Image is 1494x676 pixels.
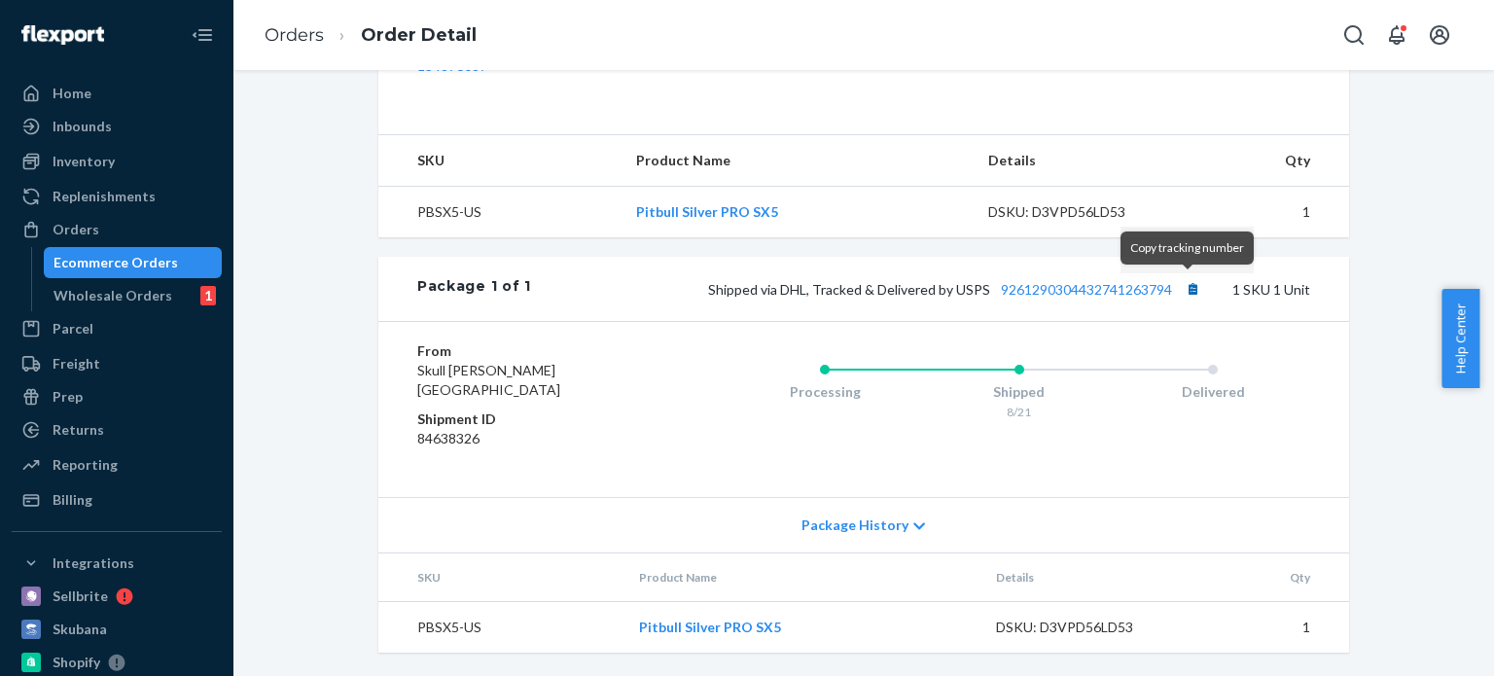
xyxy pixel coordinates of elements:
div: Prep [53,387,83,407]
a: Returns [12,414,222,445]
button: Open account menu [1420,16,1459,54]
div: Wholesale Orders [53,286,172,305]
td: 1 [1194,602,1349,654]
a: Pitbull Silver PRO SX5 [636,203,778,220]
td: 1 [1187,187,1349,238]
div: Replenishments [53,187,156,206]
div: 1 SKU 1 Unit [531,276,1310,302]
th: Product Name [621,135,974,187]
th: Details [973,135,1187,187]
div: DSKU: D3VPD56LD53 [988,202,1171,222]
div: Shopify [53,653,100,672]
a: Parcel [12,313,222,344]
img: Flexport logo [21,25,104,45]
button: Open notifications [1377,16,1416,54]
div: DSKU: D3VPD56LD53 [996,618,1179,637]
dd: 84638326 [417,429,650,448]
div: Integrations [53,553,134,573]
td: PBSX5-US [378,602,623,654]
a: Pitbull Silver PRO SX5 [639,619,781,635]
a: Prep [12,381,222,412]
div: Reporting [53,455,118,475]
div: Processing [728,382,922,402]
button: Integrations [12,548,222,579]
a: Orders [265,24,324,46]
div: Ecommerce Orders [53,253,178,272]
span: Package History [801,516,908,535]
a: Order Detail [361,24,477,46]
div: Delivered [1116,382,1310,402]
th: Product Name [623,553,981,602]
div: Inventory [53,152,115,171]
dt: From [417,341,650,361]
a: Ecommerce Orders [44,247,223,278]
div: Returns [53,420,104,440]
div: 8/21 [922,404,1117,420]
a: Billing [12,484,222,516]
div: Skubana [53,620,107,639]
a: 9261290304432741263794 [1001,281,1172,298]
a: Skubana [12,614,222,645]
div: Freight [53,354,100,374]
span: Copy tracking number [1130,240,1244,255]
button: Close Navigation [183,16,222,54]
div: Orders [53,220,99,239]
div: Package 1 of 1 [417,276,531,302]
div: 1 [200,286,216,305]
td: PBSX5-US [378,187,621,238]
a: Sellbrite [12,581,222,612]
dt: Shipment ID [417,409,650,429]
a: Replenishments [12,181,222,212]
a: Reporting [12,449,222,480]
th: Details [980,553,1194,602]
th: Qty [1194,553,1349,602]
div: Billing [53,490,92,510]
th: SKU [378,553,623,602]
a: Inbounds [12,111,222,142]
span: Skull [PERSON_NAME][GEOGRAPHIC_DATA] [417,362,560,398]
button: Help Center [1441,289,1479,388]
div: Sellbrite [53,587,108,606]
a: Orders [12,214,222,245]
ol: breadcrumbs [249,7,492,64]
a: Inventory [12,146,222,177]
div: Home [53,84,91,103]
th: SKU [378,135,621,187]
div: Parcel [53,319,93,338]
div: Inbounds [53,117,112,136]
th: Qty [1187,135,1349,187]
a: Home [12,78,222,109]
button: Copy tracking number [1180,276,1205,302]
span: Shipped via DHL, Tracked & Delivered by USPS [708,281,1205,298]
div: Shipped [922,382,1117,402]
a: Freight [12,348,222,379]
a: Wholesale Orders1 [44,280,223,311]
button: Open Search Box [1334,16,1373,54]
